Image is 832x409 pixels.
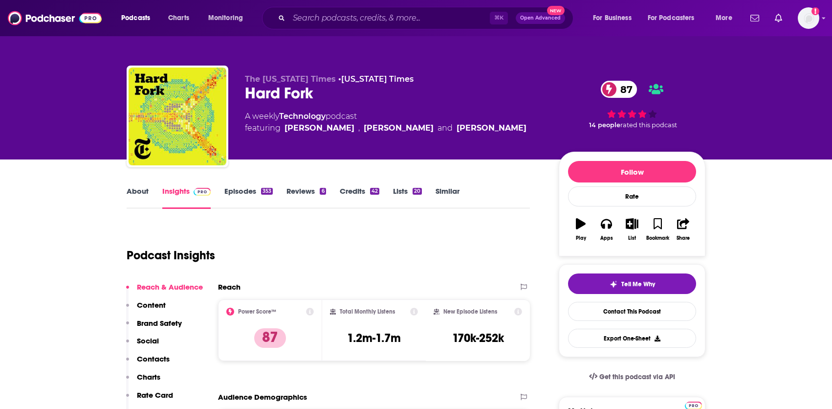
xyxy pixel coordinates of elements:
a: InsightsPodchaser Pro [162,186,211,209]
input: Search podcasts, credits, & more... [289,10,490,26]
button: Share [671,212,696,247]
a: Show notifications dropdown [746,10,763,26]
span: Tell Me Why [621,280,655,288]
div: Bookmark [646,235,669,241]
p: 87 [254,328,286,348]
span: and [438,122,453,134]
p: Brand Safety [137,318,182,328]
button: Open AdvancedNew [516,12,565,24]
button: Charts [126,372,160,390]
a: 87 [601,81,637,98]
button: tell me why sparkleTell Me Why [568,273,696,294]
h3: 1.2m-1.7m [347,331,401,345]
span: For Business [593,11,632,25]
img: Podchaser - Follow, Share and Rate Podcasts [8,9,102,27]
a: About [127,186,149,209]
a: Reviews6 [286,186,326,209]
img: tell me why sparkle [610,280,617,288]
span: 14 people [589,121,620,129]
span: • [338,74,414,84]
a: Charts [162,10,195,26]
div: 42 [370,188,379,195]
button: open menu [201,10,256,26]
span: More [716,11,732,25]
button: open menu [586,10,644,26]
button: open menu [641,10,709,26]
p: Reach & Audience [137,282,203,292]
div: Rate [568,186,696,206]
button: Play [568,212,593,247]
h2: New Episode Listens [443,308,497,315]
span: Open Advanced [520,16,561,21]
div: 353 [261,188,273,195]
div: 87 14 peoplerated this podcast [559,74,705,135]
span: rated this podcast [620,121,677,129]
button: Social [126,336,159,354]
h1: Podcast Insights [127,248,215,263]
div: 6 [320,188,326,195]
p: Contacts [137,354,170,364]
button: Contacts [126,354,170,372]
span: For Podcasters [648,11,695,25]
span: Charts [168,11,189,25]
button: Content [126,300,166,318]
h2: Power Score™ [238,308,276,315]
button: open menu [709,10,744,26]
span: New [547,6,565,15]
a: Similar [436,186,460,209]
a: Ross Douthat [457,122,526,134]
button: Export One-Sheet [568,329,696,348]
div: A weekly podcast [245,111,526,134]
a: Kara Swisher [285,122,354,134]
span: Podcasts [121,11,150,25]
span: Logged in as inkhouseNYC [798,7,819,29]
p: Rate Card [137,390,173,400]
span: Get this podcast via API [599,373,675,381]
h3: 170k-252k [452,331,504,345]
div: Play [576,235,586,241]
p: Charts [137,372,160,382]
h2: Total Monthly Listens [340,308,395,315]
img: Hard Fork [129,68,226,165]
a: [US_STATE] Times [341,74,414,84]
a: Technology [279,112,326,121]
a: Show notifications dropdown [771,10,786,26]
a: Episodes353 [224,186,273,209]
p: Content [137,300,166,310]
a: Lists20 [393,186,422,209]
div: Share [677,235,690,241]
img: User Profile [798,7,819,29]
a: Contact This Podcast [568,302,696,321]
span: Monitoring [208,11,243,25]
button: Bookmark [645,212,670,247]
span: 87 [611,81,637,98]
a: Kevin Roose [364,122,434,134]
div: Search podcasts, credits, & more... [271,7,583,29]
button: Reach & Audience [126,282,203,300]
h2: Audience Demographics [218,392,307,402]
button: Follow [568,161,696,182]
div: Apps [600,235,613,241]
p: Social [137,336,159,345]
div: 20 [413,188,422,195]
div: List [628,235,636,241]
a: Get this podcast via API [581,365,683,389]
span: The [US_STATE] Times [245,74,336,84]
button: Brand Safety [126,318,182,337]
button: Apps [593,212,619,247]
a: Credits42 [340,186,379,209]
button: Show profile menu [798,7,819,29]
span: , [358,122,360,134]
svg: Add a profile image [811,7,819,15]
img: Podchaser Pro [194,188,211,196]
span: featuring [245,122,526,134]
button: List [619,212,645,247]
span: ⌘ K [490,12,508,24]
h2: Reach [218,282,241,292]
button: Rate Card [126,390,173,409]
button: open menu [114,10,163,26]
